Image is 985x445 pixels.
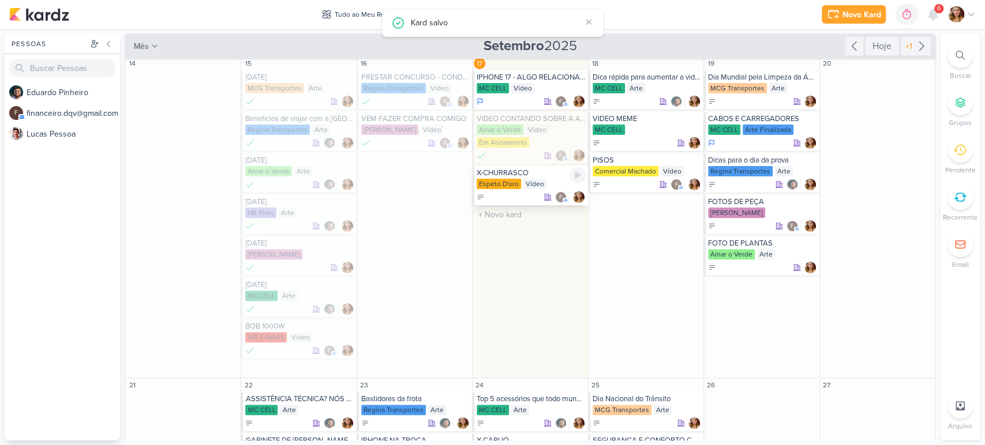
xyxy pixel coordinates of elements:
li: Ctrl + F [940,43,980,81]
img: Thaís Leite [573,417,585,429]
img: Eduardo Pinheiro [324,179,335,190]
p: Pendente [945,165,976,175]
div: Ligar relógio [570,167,586,183]
div: Arte [279,208,297,218]
div: Responsável: Thaís Leite [804,137,816,149]
div: Responsável: Thaís Leite [573,191,585,203]
p: f [791,224,793,229]
div: Responsável: Thaís Leite [573,96,585,107]
p: f [328,348,331,354]
img: Lucas Pessoa [9,127,23,141]
div: Responsável: Thaís Leite [342,220,353,232]
div: 23 [358,379,370,391]
div: MC CELL [477,405,509,415]
div: Colaboradores: Eduardo Pinheiro [324,220,338,232]
div: Comercial Machado [593,166,658,176]
img: Eduardo Pinheiro [555,417,567,429]
img: Thaís Leite [342,96,353,107]
div: Em Andamento [477,137,529,148]
div: Responsável: Thaís Leite [342,345,353,356]
div: A Fazer [593,139,601,147]
img: Thaís Leite [342,220,353,232]
div: MC CELL [593,125,625,135]
div: financeiro.dqv@gmail.com [324,345,335,356]
div: Finalizado [245,96,254,107]
img: Thaís Leite [688,179,700,190]
p: f [559,153,562,159]
div: Colaboradores: financeiro.dqv@gmail.com [439,137,454,149]
div: Finalizado [245,220,254,232]
div: Vídeo [289,332,312,342]
img: Thaís Leite [804,179,816,190]
div: Vídeo [421,125,444,135]
strong: Setembro [484,37,544,54]
div: financeiro.dqv@gmail.com [671,179,682,190]
div: Finalizado [245,137,254,149]
img: Eduardo Pinheiro [9,85,23,99]
div: 19 [705,58,717,69]
img: Thaís Leite [342,417,353,429]
div: 17 [474,58,485,69]
div: Colaboradores: Eduardo Pinheiro [439,417,454,429]
div: Responsável: Thaís Leite [457,96,469,107]
div: MC CELL [593,83,625,93]
div: Colaboradores: Eduardo Pinheiro [671,96,685,107]
div: NB Pires [245,208,276,218]
div: Regina Transportes [361,405,426,415]
div: DIA DO CLIENTE [245,239,354,248]
div: DIA DO CLIENTE [245,280,354,289]
div: Vídeo [511,83,534,93]
div: Colaboradores: financeiro.dqv@gmail.com [555,191,570,203]
div: 15 [242,58,254,69]
div: BOB 1000W [245,322,354,331]
div: Colaboradores: financeiro.dqv@gmail.com [439,96,454,107]
div: Colaboradores: Eduardo Pinheiro [324,179,338,190]
div: FOTOS DE PEÇA [708,197,817,206]
div: FOTO DE PLANTAS [708,239,817,248]
img: Thaís Leite [573,150,585,161]
div: Em Andamento [708,138,715,148]
div: MC CELL [477,83,509,93]
div: Arte [627,83,645,93]
img: Thaís Leite [688,137,700,149]
img: Eduardo Pinheiro [671,96,682,107]
div: MC CELL [245,405,278,415]
div: 21 [126,379,138,391]
div: A Fazer [245,419,253,427]
div: Vídeo [661,166,684,176]
div: L u c a s P e s s o a [27,128,120,140]
div: X-CARIJÓ [477,436,585,445]
img: Thaís Leite [457,96,469,107]
div: Arte [769,83,787,93]
div: PISOS [593,156,701,165]
div: financeiro.dqv@gmail.com [555,150,567,161]
div: Responsável: Thaís Leite [804,179,816,190]
div: Vídeo [523,179,546,189]
div: Responsável: Thaís Leite [342,96,353,107]
div: 20 [821,58,833,69]
div: A Fazer [593,97,601,105]
div: X-CHURRASCO [477,168,585,178]
img: Thaís Leite [457,137,469,149]
div: Responsável: Thaís Leite [688,137,700,149]
div: Arte [280,291,298,301]
p: Email [952,259,969,270]
img: Thaís Leite [804,137,816,149]
img: Thaís Leite [342,303,353,315]
p: Arquivo [948,421,972,431]
img: Thaís Leite [573,191,585,203]
div: MCG Transportes [245,83,304,93]
div: Regina Transportes [245,125,310,135]
div: Finalizado [245,345,254,356]
img: kardz.app [9,7,69,21]
p: Grupos [949,118,972,128]
div: GABINETE DE COZINHA E BANHEIRO [245,436,354,445]
p: f [14,110,18,116]
div: Finalizado [245,303,254,315]
div: Responsável: Thaís Leite [804,96,816,107]
div: Arte [280,405,298,415]
div: Dia Mundial pela Limpeza da Água [708,73,817,82]
div: Responsável: Thaís Leite [342,262,353,273]
div: 24 [474,379,485,391]
div: Dia do Cliente [245,73,354,82]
